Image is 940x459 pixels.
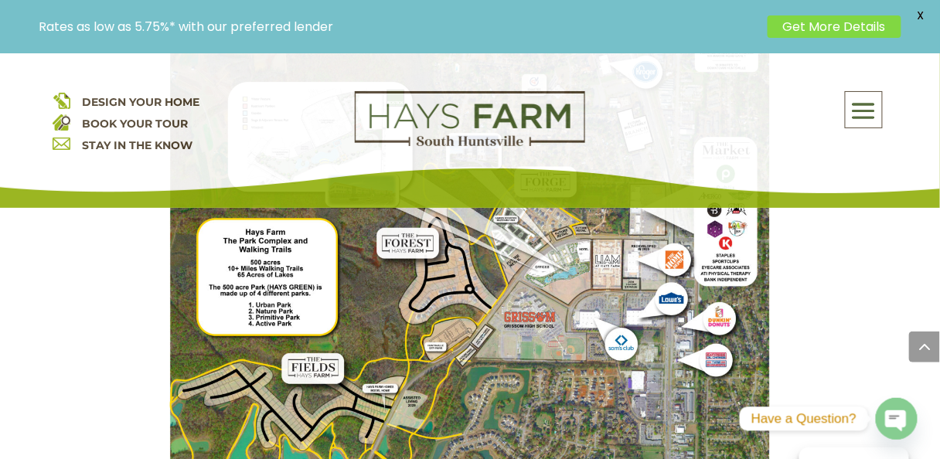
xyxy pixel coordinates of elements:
[53,91,70,109] img: design your home
[82,117,188,131] a: BOOK YOUR TOUR
[53,113,70,131] img: book your home tour
[355,91,585,147] img: Logo
[768,15,901,38] a: Get More Details
[39,19,760,34] p: Rates as low as 5.75%* with our preferred lender
[355,136,585,150] a: hays farm homes huntsville development
[909,4,932,27] span: X
[82,95,199,109] a: DESIGN YOUR HOME
[82,138,192,152] a: STAY IN THE KNOW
